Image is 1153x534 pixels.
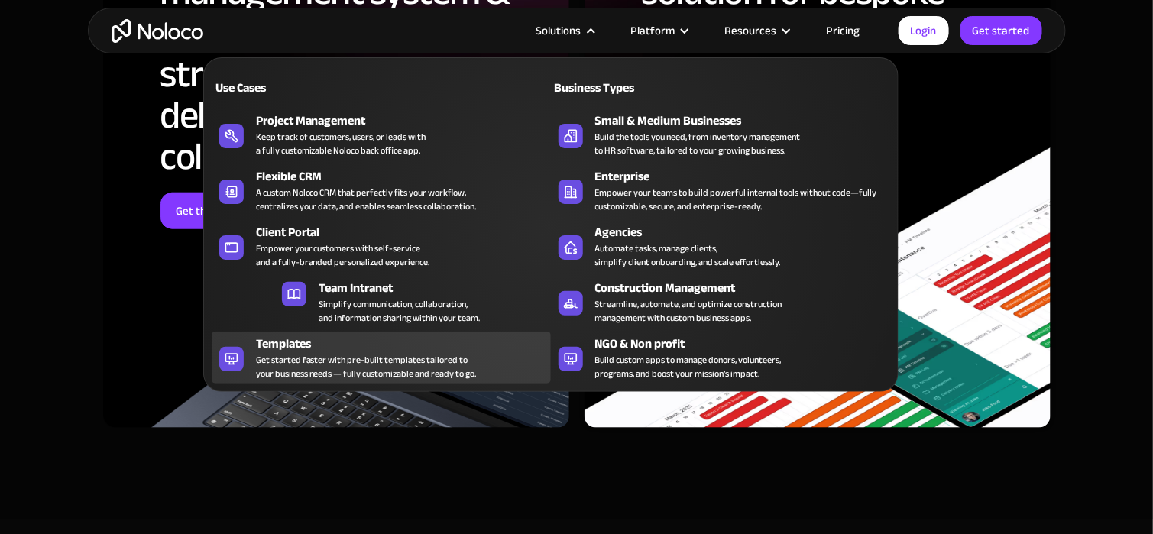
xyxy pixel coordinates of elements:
[256,353,477,380] div: Get started faster with pre-built templates tailored to your business needs — fully customizable ...
[551,220,890,272] a: AgenciesAutomate tasks, manage clients,simplify client onboarding, and scale effortlessly.
[595,297,782,325] div: Streamline, automate, and optimize construction management with custom business apps.
[551,332,890,384] a: NGO & Non profitBuild custom apps to manage donors, volunteers,programs, and boost your mission’s...
[112,19,203,43] a: home
[256,241,430,269] div: Empower your customers with self-service and a fully-branded personalized experience.
[256,167,558,186] div: Flexible CRM
[212,164,551,216] a: Flexible CRMA custom Noloco CRM that perfectly fits your workflow,centralizes your data, and enab...
[256,223,558,241] div: Client Portal
[212,220,551,272] a: Client PortalEmpower your customers with self-serviceand a fully-branded personalized experience.
[595,279,897,297] div: Construction Management
[960,16,1042,45] a: Get started
[612,21,706,40] div: Platform
[595,186,883,213] div: Empower your teams to build powerful internal tools without code—fully customizable, secure, and ...
[212,79,375,97] div: Use Cases
[595,130,801,157] div: Build the tools you need, from inventory management to HR software, tailored to your growing busi...
[551,79,714,97] div: Business Types
[595,241,781,269] div: Automate tasks, manage clients, simplify client onboarding, and scale effortlessly.
[725,21,777,40] div: Resources
[256,335,558,353] div: Templates
[536,21,581,40] div: Solutions
[517,21,612,40] div: Solutions
[256,186,477,213] div: A custom Noloco CRM that perfectly fits your workflow, centralizes your data, and enables seamles...
[160,193,276,229] a: Get the full story
[808,21,879,40] a: Pricing
[706,21,808,40] div: Resources
[212,70,551,105] a: Use Cases
[595,112,897,130] div: Small & Medium Businesses
[631,21,675,40] div: Platform
[212,108,551,160] a: Project ManagementKeep track of customers, users, or leads witha fully customizable Noloco back o...
[551,70,890,105] a: Business Types
[319,297,480,325] div: Simplify communication, collaboration, and information sharing within your team.
[899,16,949,45] a: Login
[595,335,897,353] div: NGO & Non profit
[595,167,897,186] div: Enterprise
[551,108,890,160] a: Small & Medium BusinessesBuild the tools you need, from inventory managementto HR software, tailo...
[551,164,890,216] a: EnterpriseEmpower your teams to build powerful internal tools without code—fully customizable, se...
[274,276,487,328] a: Team IntranetSimplify communication, collaboration,and information sharing within your team.
[595,223,897,241] div: Agencies
[551,276,890,328] a: Construction ManagementStreamline, automate, and optimize constructionmanagement with custom busi...
[256,130,426,157] div: Keep track of customers, users, or leads with a fully customizable Noloco back office app.
[319,279,494,297] div: Team Intranet
[595,353,782,380] div: Build custom apps to manage donors, volunteers, programs, and boost your mission’s impact.
[212,332,551,384] a: TemplatesGet started faster with pre-built templates tailored toyour business needs — fully custo...
[203,36,899,392] nav: Solutions
[256,112,558,130] div: Project Management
